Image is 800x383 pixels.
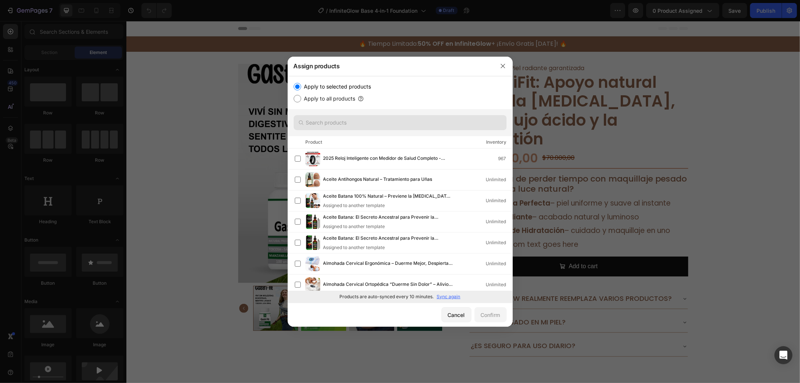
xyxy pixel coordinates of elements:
div: Confirm [481,311,500,319]
div: Assigned to another template [323,223,466,230]
span: Aceite Batana: El Secreto Ancestral para Prevenir la [MEDICAL_DATA] [PERSON_NAME] y Estimular el ... [323,234,454,243]
strong: Impulso de Hidratación [354,204,438,215]
p: Piel radiante garantizada [384,44,458,51]
div: Unlimited [486,176,512,183]
img: product-img [305,277,320,292]
div: Unlimited [486,239,512,246]
div: Add to cart [442,240,471,251]
strong: 50% OFF en InfiniteGlow [292,18,365,27]
img: product-img [305,214,320,229]
p: 🔥 Tiempo Limitado: + ¡Envío Gratis [DATE]! 🔥 [113,18,561,29]
span: Almohada Cervical Ergonómica – Duerme Mejor, Despierta Sin Dolor [323,260,454,268]
h2: GastriFit: Apoyo natural para la [MEDICAL_DATA], el reflujo ácido y la digestión [343,51,562,129]
p: ¿Es seguro para uso diario? [344,319,449,331]
div: $70.000,00 [415,131,449,143]
div: Your custom text goes here [353,218,545,230]
button: Carousel Next Arrow [321,283,330,292]
img: product-img [305,193,320,208]
div: Unlimited [486,197,512,204]
span: Aceite Batana: El Secreto Ancestral para Prevenir la [MEDICAL_DATA] [PERSON_NAME] y Estimular el ... [323,213,454,222]
div: Open Intercom Messenger [774,346,792,364]
div: 967 [498,155,512,162]
button: Carousel Back Arrow [113,283,122,292]
p: – cuidado y maquillaje en uno [354,205,544,215]
p: ¿Cansada de perder tiempo con maquillaje pesado que nunca luce natural? [344,153,561,173]
div: Unlimited [486,218,512,225]
p: ¿InfiniteGlow realmente reemplaza varios productos? [344,272,545,284]
div: Assigned to another template [323,244,466,251]
button: Add to cart [343,236,562,255]
label: Apply to selected products [301,82,371,91]
input: Search products [294,115,507,130]
div: Assign products [288,56,493,76]
img: product-img [305,151,320,166]
div: Unlimited [486,281,512,288]
div: Unlimited [486,260,512,267]
p: – piel uniforme y suave al instante [354,178,544,187]
p: Sync again [437,293,461,300]
div: $34.900,00 [343,129,412,146]
div: Product [306,138,323,146]
label: Apply to all products [301,94,356,103]
img: product-img [305,256,320,271]
p: – acabado natural y luminoso [354,192,544,201]
div: Assigned to another template [323,202,466,209]
p: ¿Se verá pesado en mi piel? [344,295,439,307]
span: 2025 Reloj Inteligente con Medidor de Salud Completo - Envío gratis [323,155,454,163]
button: Confirm [474,307,507,322]
div: /> [288,76,513,303]
span: Aceite Antihongos Natural – Tratamiento para Uñas [323,176,432,184]
img: product-img [305,172,320,187]
span: Almohada Cervical Ortopédica “Duerme Sin Dolor” – Alivio para Cuello y Espalda [323,281,454,289]
div: Inventory [486,138,507,146]
div: Cancel [448,311,465,319]
p: Products are auto-synced every 10 minutes. [340,293,434,300]
strong: Brillo Radiante [354,191,406,201]
button: Cancel [441,307,471,322]
img: product-img [305,235,320,250]
span: Aceite Batana 100% Natural – Previene la [MEDICAL_DATA] [PERSON_NAME] y Estimula el Crecimiento R... [323,192,454,201]
strong: Cobertura Perfecta [354,177,424,187]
